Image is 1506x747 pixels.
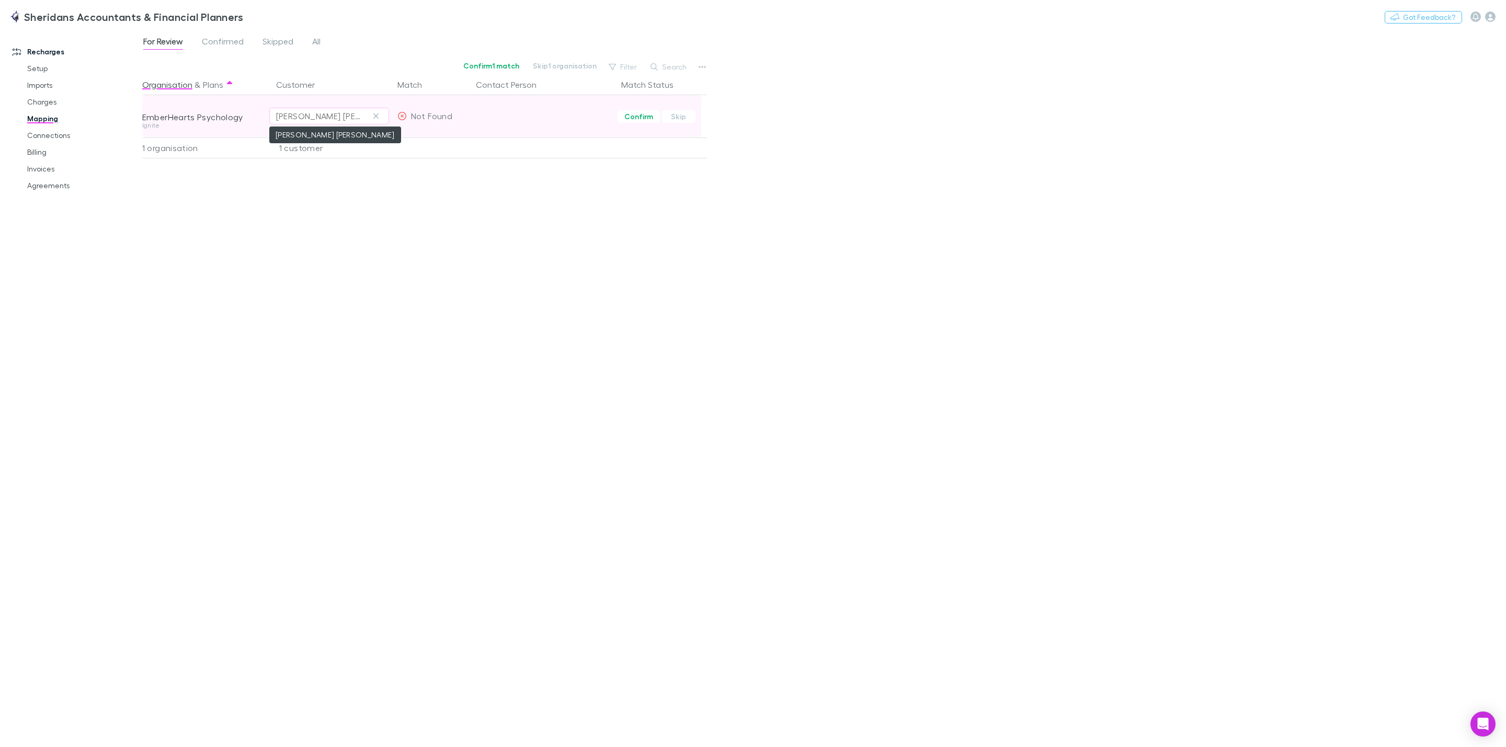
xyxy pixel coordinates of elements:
button: Skip [662,110,695,123]
span: Confirmed [202,36,244,50]
div: Open Intercom Messenger [1470,711,1496,737]
div: EmberHearts Psychology [142,112,264,122]
button: Match [397,74,435,95]
button: Contact Person [476,74,549,95]
div: 1 organisation [142,137,268,158]
a: Imports [17,77,152,94]
a: Connections [17,127,152,144]
button: Confirm [618,110,660,123]
div: 1 customer [268,137,393,158]
button: Search [645,61,693,73]
button: Skip1 organisation [526,60,603,72]
button: Got Feedback? [1385,11,1462,24]
button: Match Status [621,74,686,95]
button: Plans [203,74,223,95]
button: Filter [603,61,643,73]
a: Invoices [17,160,152,177]
h3: Sheridans Accountants & Financial Planners [24,10,243,23]
span: Not Found [411,111,452,121]
a: Charges [17,94,152,110]
a: Recharges [2,43,152,60]
span: All [312,36,321,50]
a: Mapping [17,110,152,127]
button: Confirm1 match [457,60,526,72]
a: Agreements [17,177,152,194]
button: Customer [276,74,327,95]
div: Ignite [142,122,264,129]
a: Billing [17,144,152,160]
a: Setup [17,60,152,77]
div: [PERSON_NAME] [PERSON_NAME] [276,110,361,122]
div: & [142,74,264,95]
button: Organisation [142,74,192,95]
a: Sheridans Accountants & Financial Planners [4,4,249,29]
span: For Review [143,36,183,50]
span: Skipped [263,36,293,50]
img: Sheridans Accountants & Financial Planners's Logo [10,10,20,23]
